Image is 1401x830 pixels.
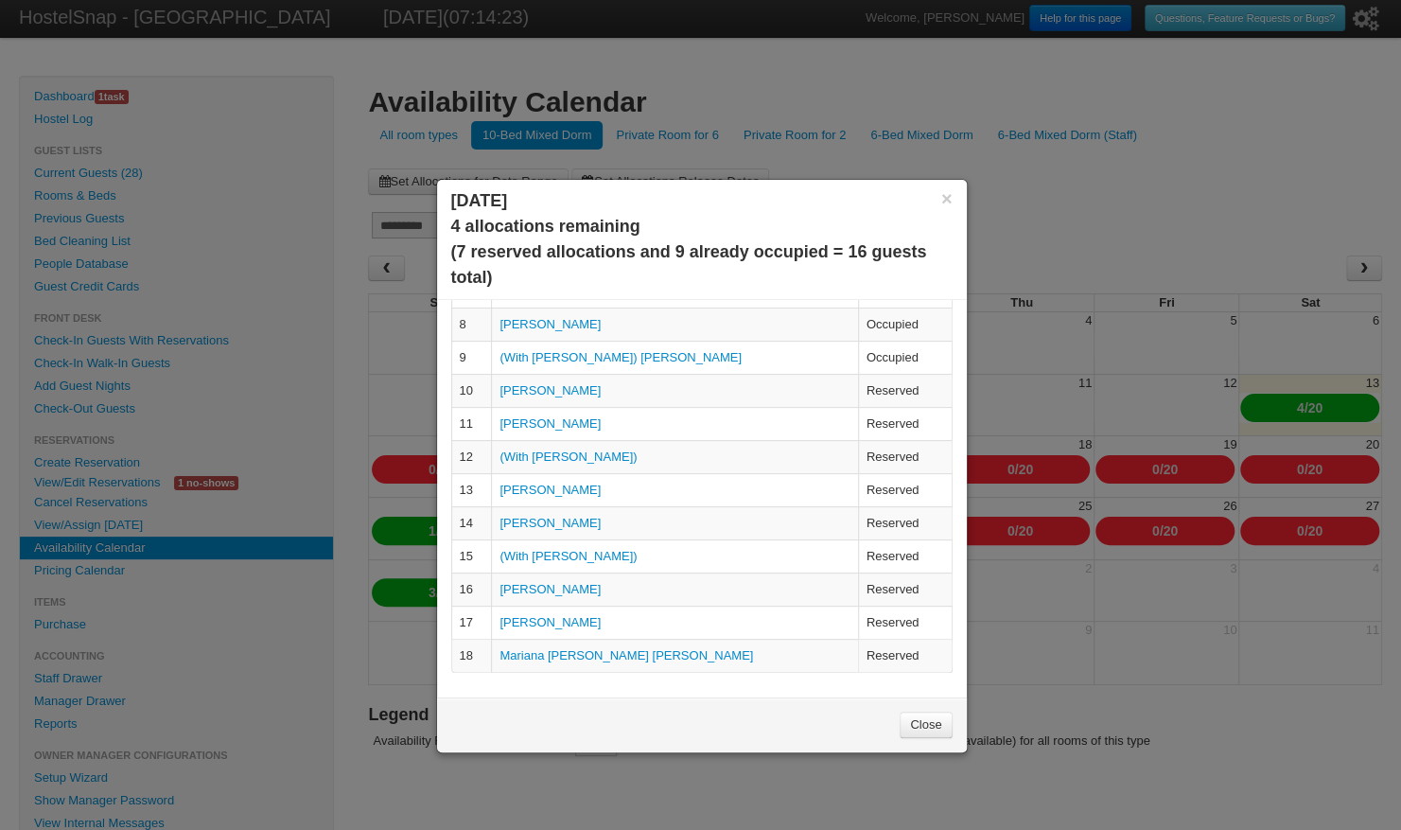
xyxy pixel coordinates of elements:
td: 16 [451,573,492,606]
a: [PERSON_NAME] [499,615,601,629]
a: [PERSON_NAME] [499,317,601,331]
a: Close [900,712,952,738]
a: (With [PERSON_NAME]) [499,549,637,563]
td: 18 [451,639,492,672]
td: 15 [451,539,492,573]
a: [PERSON_NAME] [499,582,601,596]
td: Occupied [858,308,952,341]
td: Reserved [858,440,952,473]
a: [PERSON_NAME] [499,416,601,431]
td: Occupied [858,341,952,374]
td: 13 [451,473,492,506]
td: Reserved [858,639,952,672]
td: Reserved [858,407,952,440]
td: Reserved [858,573,952,606]
td: Reserved [858,374,952,407]
a: [PERSON_NAME] [499,383,601,397]
a: Mariana [PERSON_NAME] [PERSON_NAME] [499,648,753,662]
a: [PERSON_NAME] [499,483,601,497]
td: Reserved [858,539,952,573]
td: Reserved [858,473,952,506]
td: 17 [451,606,492,639]
td: Reserved [858,606,952,639]
td: Reserved [858,506,952,539]
td: 8 [451,308,492,341]
td: 10 [451,374,492,407]
td: 11 [451,407,492,440]
button: × [941,190,953,207]
a: (With [PERSON_NAME]) [PERSON_NAME] [499,350,742,364]
a: (With [PERSON_NAME]) [499,450,637,464]
a: [PERSON_NAME] [499,516,601,530]
h3: [DATE] 4 allocations remaining (7 reserved allocations and 9 already occupied = 16 guests total) [451,188,953,291]
td: 12 [451,440,492,473]
td: 14 [451,506,492,539]
td: 9 [451,341,492,374]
